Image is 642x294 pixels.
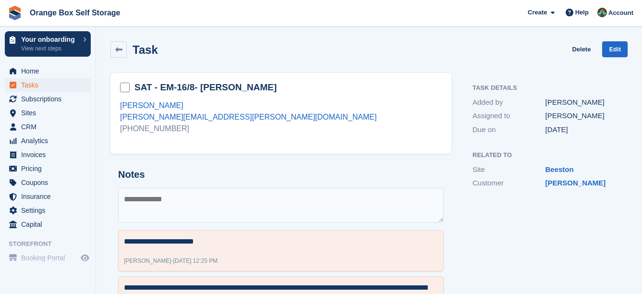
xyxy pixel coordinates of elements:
a: menu [5,190,91,203]
a: menu [5,64,91,78]
h2: Task Details [472,85,618,92]
span: Create [528,8,547,17]
a: [PERSON_NAME] [120,101,183,110]
p: View next steps [21,44,78,53]
a: Orange Box Self Storage [26,5,124,21]
div: [PERSON_NAME] [545,110,618,122]
a: menu [5,218,91,231]
span: [DATE] 12:25 PM [173,257,218,264]
a: Edit [602,41,628,57]
span: Invoices [21,148,79,161]
a: [PERSON_NAME][EMAIL_ADDRESS][PERSON_NAME][DOMAIN_NAME] [120,113,376,121]
a: menu [5,148,91,161]
img: stora-icon-8386f47178a22dfd0bd8f6a31ec36ba5ce8667c1dd55bd0f319d3a0aa187defe.svg [8,6,22,20]
a: Preview store [79,252,91,264]
div: [PHONE_NUMBER] [120,123,442,135]
span: Insurance [21,190,79,203]
a: menu [5,204,91,217]
span: [PERSON_NAME] [124,257,171,264]
div: Assigned to [472,110,545,122]
span: Analytics [21,134,79,147]
h2: Task [133,43,158,56]
span: Settings [21,204,79,217]
span: Coupons [21,176,79,189]
span: Sites [21,106,79,120]
span: Home [21,64,79,78]
p: Your onboarding [21,36,78,43]
span: Capital [21,218,79,231]
a: menu [5,120,91,134]
div: Due on [472,124,545,135]
div: - [124,257,218,265]
div: Site [472,164,545,175]
a: menu [5,78,91,92]
span: CRM [21,120,79,134]
span: Help [575,8,589,17]
span: Tasks [21,78,79,92]
a: menu [5,106,91,120]
span: Booking Portal [21,251,79,265]
div: Added by [472,97,545,108]
a: menu [5,92,91,106]
span: Account [608,8,633,18]
a: Beeston [545,165,574,173]
a: Delete [572,41,591,57]
a: menu [5,251,91,265]
a: menu [5,176,91,189]
span: Storefront [9,239,96,249]
span: Pricing [21,162,79,175]
span: Subscriptions [21,92,79,106]
h2: Related to [472,152,618,159]
h2: Notes [118,169,444,180]
img: Mike [597,8,607,17]
div: [PERSON_NAME] [545,97,618,108]
h2: SAT - EM-16/8- [PERSON_NAME] [134,81,277,94]
a: [PERSON_NAME] [545,179,606,187]
a: Your onboarding View next steps [5,31,91,57]
a: menu [5,162,91,175]
a: menu [5,134,91,147]
div: [DATE] [545,124,618,135]
div: Customer [472,178,545,189]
